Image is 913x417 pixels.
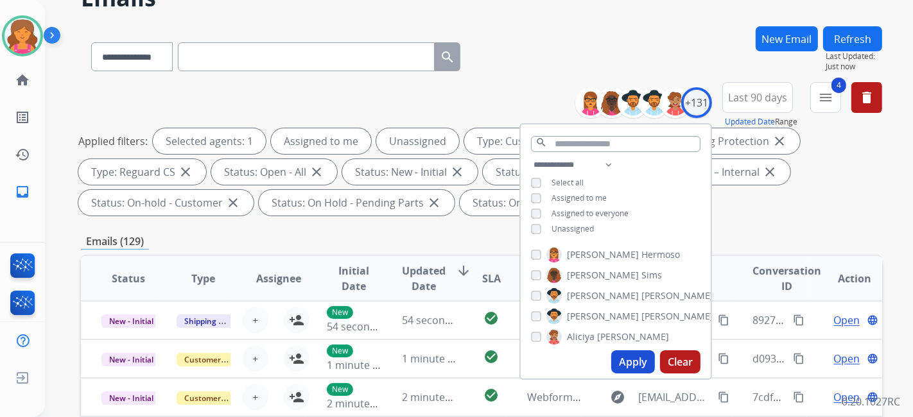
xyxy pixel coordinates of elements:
mat-icon: home [15,72,30,88]
span: 54 seconds ago [327,319,402,334]
span: Webform from [EMAIL_ADDRESS][DOMAIN_NAME] on [DATE] [527,390,818,404]
mat-icon: person_add [289,389,304,405]
mat-icon: language [867,353,878,364]
mat-icon: close [178,164,193,180]
img: avatar [4,18,40,54]
mat-icon: content_copy [718,391,729,403]
span: New - Initial [101,391,161,405]
span: Initial Date [327,263,381,294]
span: Customer Support [177,353,260,366]
button: + [243,346,268,371]
mat-icon: language [867,391,878,403]
button: + [243,384,268,410]
button: + [243,307,268,333]
span: SLA [482,271,501,286]
span: [EMAIL_ADDRESS][DOMAIN_NAME] [638,389,711,405]
mat-icon: close [426,195,442,210]
button: 4 [810,82,841,113]
div: Status: New - Initial [342,159,478,185]
div: +131 [681,87,712,118]
mat-icon: close [772,133,787,149]
span: Just now [826,62,882,72]
mat-icon: close [309,164,324,180]
span: Open [833,389,860,405]
span: Assignee [256,271,301,286]
p: New [327,383,353,396]
mat-icon: person_add [289,351,304,366]
span: 4 [831,78,846,93]
mat-icon: content_copy [793,353,804,364]
span: Type [192,271,216,286]
span: Select all [552,177,584,188]
div: Status: On-hold - Customer [78,190,254,216]
span: Aliciya [567,330,595,343]
div: Unassigned [376,128,459,154]
button: Apply [611,350,655,373]
p: New [327,345,353,357]
span: Open [833,351,860,366]
div: Status: Open - All [211,159,337,185]
span: + [253,389,259,405]
p: New [327,306,353,319]
div: Status: New - Reply [483,159,618,185]
span: [PERSON_NAME] [567,310,639,323]
span: 2 minutes ago [402,390,471,404]
div: Type: Reguard CS [78,159,206,185]
span: New - Initial [101,314,161,328]
span: 1 minute ago [402,352,465,366]
span: New - Initial [101,353,161,366]
span: Hermoso [641,248,680,261]
span: + [253,312,259,328]
span: Unassigned [552,223,594,234]
button: Clear [660,350,700,373]
span: [PERSON_NAME] [597,330,669,343]
mat-icon: language [867,314,878,326]
mat-icon: content_copy [793,314,804,326]
button: New Email [756,26,818,51]
mat-icon: search [535,137,547,148]
mat-icon: list_alt [15,110,30,125]
p: 0.20.1027RC [842,394,900,409]
mat-icon: check_circle [483,311,499,326]
span: [PERSON_NAME] [641,310,713,323]
span: Last Updated: [826,51,882,62]
mat-icon: check_circle [483,387,499,403]
button: Updated Date [725,117,775,127]
span: Assigned to everyone [552,208,629,219]
span: 2 minutes ago [327,396,396,411]
mat-icon: person_add [289,312,304,328]
span: [PERSON_NAME] [567,289,639,302]
span: Last 90 days [728,95,787,100]
mat-icon: content_copy [718,353,729,364]
span: Conversation ID [752,263,821,294]
button: Last 90 days [722,82,793,113]
mat-icon: close [762,164,778,180]
mat-icon: content_copy [793,391,804,403]
mat-icon: menu [818,90,833,105]
th: Action [807,256,882,301]
div: Selected agents: 1 [153,128,266,154]
mat-icon: close [449,164,465,180]
span: Updated Date [402,263,446,294]
button: Refresh [823,26,882,51]
div: Type: Customer Support [464,128,627,154]
span: Customer Support [177,391,260,405]
span: 54 seconds ago [402,313,477,327]
span: Status [112,271,145,286]
p: Applied filters: [78,133,148,149]
mat-icon: explore [610,389,625,405]
span: 1 minute ago [327,358,390,372]
mat-icon: content_copy [718,314,729,326]
div: Status: On Hold - Pending Parts [259,190,455,216]
mat-icon: delete [859,90,874,105]
mat-icon: arrow_downward [456,263,471,278]
mat-icon: search [440,49,455,65]
span: [PERSON_NAME] [567,248,639,261]
span: [PERSON_NAME] [641,289,713,302]
div: Status: On Hold - Servicers [460,190,632,216]
mat-icon: inbox [15,184,30,200]
mat-icon: check_circle [483,349,499,364]
span: + [253,351,259,366]
span: Shipping Protection [177,314,265,328]
span: Assigned to me [552,192,607,203]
